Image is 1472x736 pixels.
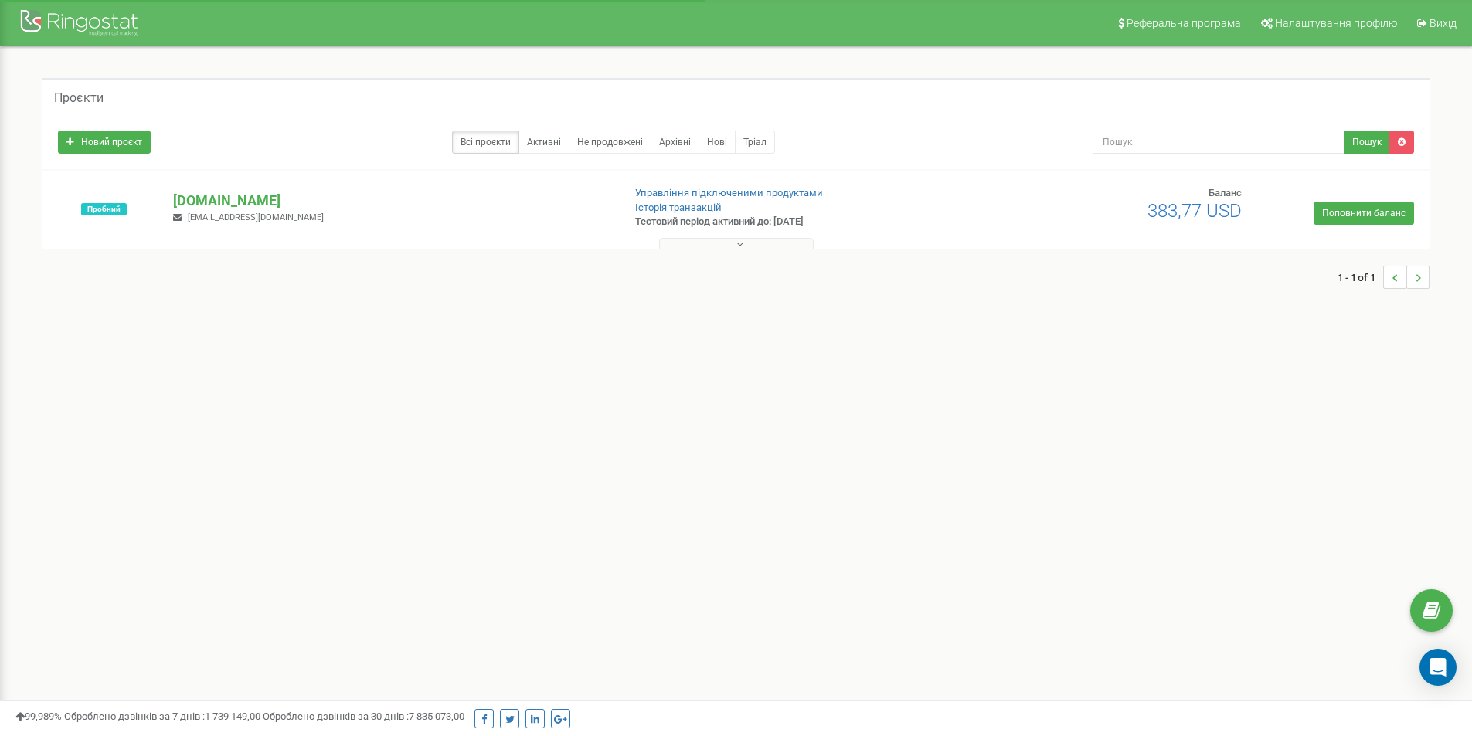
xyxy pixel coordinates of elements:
a: Активні [518,131,569,154]
a: Архівні [651,131,699,154]
u: 1 739 149,00 [205,711,260,722]
div: Open Intercom Messenger [1419,649,1457,686]
a: Не продовжені [569,131,651,154]
span: Налаштування профілю [1275,17,1397,29]
a: Історія транзакцій [635,202,722,213]
span: Баланс [1209,187,1242,198]
p: [DOMAIN_NAME] [173,191,610,211]
a: Тріал [735,131,775,154]
span: Оброблено дзвінків за 30 днів : [263,711,464,722]
p: Тестовий період активний до: [DATE] [635,215,957,229]
input: Пошук [1093,131,1345,154]
u: 7 835 073,00 [409,711,464,722]
h5: Проєкти [54,91,104,105]
span: [EMAIL_ADDRESS][DOMAIN_NAME] [188,212,324,222]
a: Новий проєкт [58,131,151,154]
span: 99,989% [15,711,62,722]
a: Поповнити баланс [1314,202,1414,225]
span: 383,77 USD [1147,200,1242,222]
a: Управління підключеними продуктами [635,187,823,198]
button: Пошук [1344,131,1390,154]
span: Вихід [1430,17,1457,29]
nav: ... [1338,250,1430,304]
span: Реферальна програма [1127,17,1241,29]
a: Нові [699,131,736,154]
span: Пробний [81,203,127,215]
a: Всі проєкти [452,131,519,154]
span: Оброблено дзвінків за 7 днів : [64,711,260,722]
span: 1 - 1 of 1 [1338,266,1383,289]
